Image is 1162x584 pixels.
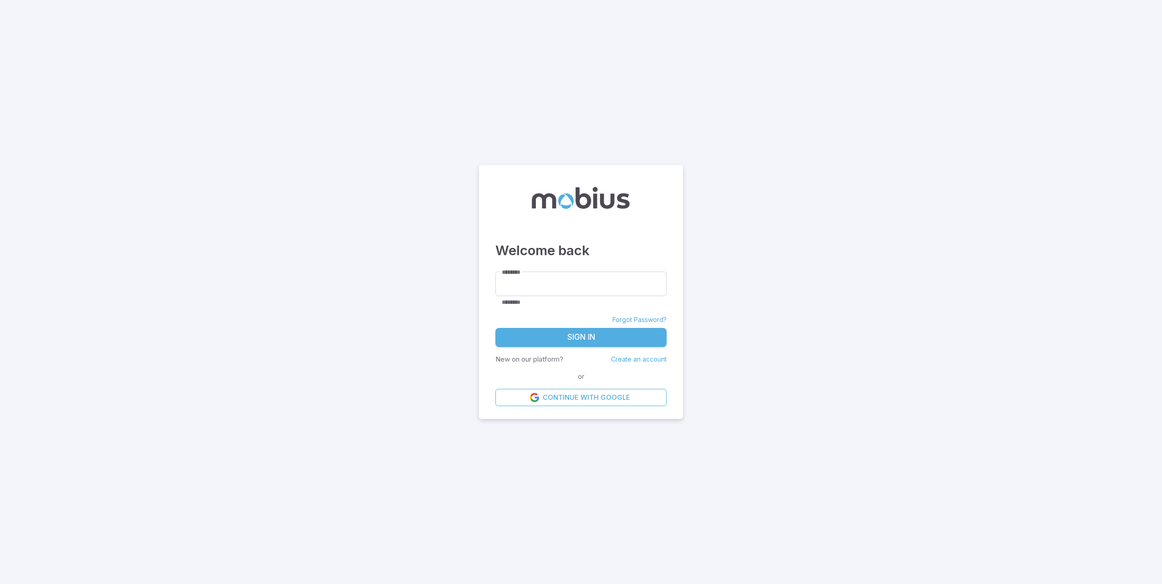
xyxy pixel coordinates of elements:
[495,389,667,406] a: Continue with Google
[495,241,667,261] h3: Welcome back
[612,315,667,324] a: Forgot Password?
[576,372,586,382] span: or
[495,354,563,364] p: New on our platform?
[611,355,667,363] a: Create an account
[495,328,667,347] button: Sign In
